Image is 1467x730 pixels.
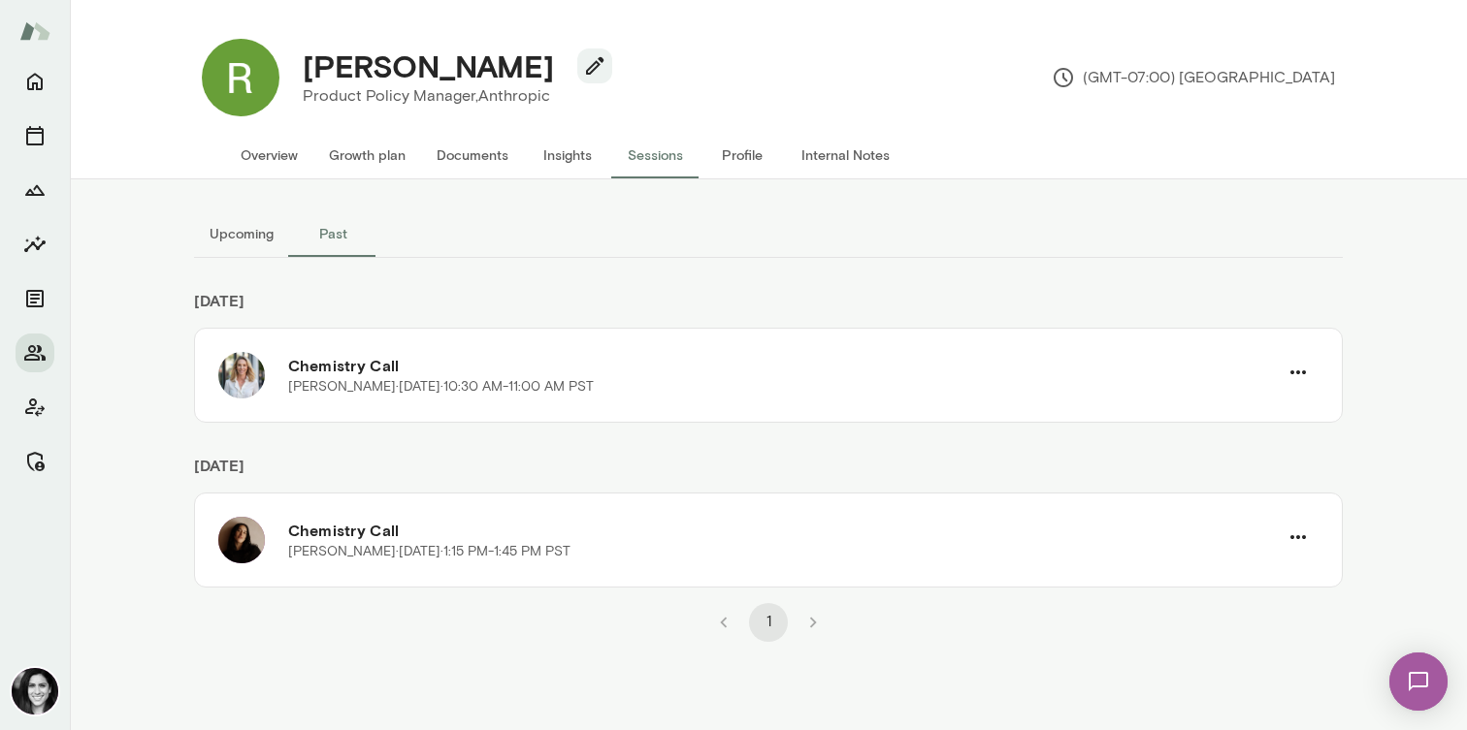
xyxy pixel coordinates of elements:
[701,603,835,642] nav: pagination navigation
[16,279,54,318] button: Documents
[313,132,421,178] button: Growth plan
[524,132,611,178] button: Insights
[288,377,594,397] p: [PERSON_NAME] · [DATE] · 10:30 AM-11:00 AM PST
[289,210,376,257] button: Past
[16,333,54,372] button: Members
[16,171,54,209] button: Growth Plan
[421,132,524,178] button: Documents
[1052,66,1335,89] p: (GMT-07:00) [GEOGRAPHIC_DATA]
[288,542,570,561] p: [PERSON_NAME] · [DATE] · 1:15 PM-1:45 PM PST
[16,442,54,481] button: Manage
[288,354,1278,377] h6: Chemistry Call
[194,210,1343,257] div: basic tabs example
[786,132,905,178] button: Internal Notes
[699,132,786,178] button: Profile
[303,84,597,108] p: Product Policy Manager, Anthropic
[194,587,1343,642] div: pagination
[225,132,313,178] button: Overview
[202,39,279,116] img: Ryn Linthicum
[194,289,1343,328] h6: [DATE]
[19,13,50,49] img: Mento
[288,519,1278,542] h6: Chemistry Call
[12,668,58,714] img: Jamie Albers
[303,48,554,84] h4: [PERSON_NAME]
[194,454,1343,492] h6: [DATE]
[749,603,788,642] button: page 1
[16,116,54,155] button: Sessions
[16,62,54,101] button: Home
[16,388,54,427] button: Client app
[611,132,699,178] button: Sessions
[16,225,54,264] button: Insights
[194,210,289,257] button: Upcoming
